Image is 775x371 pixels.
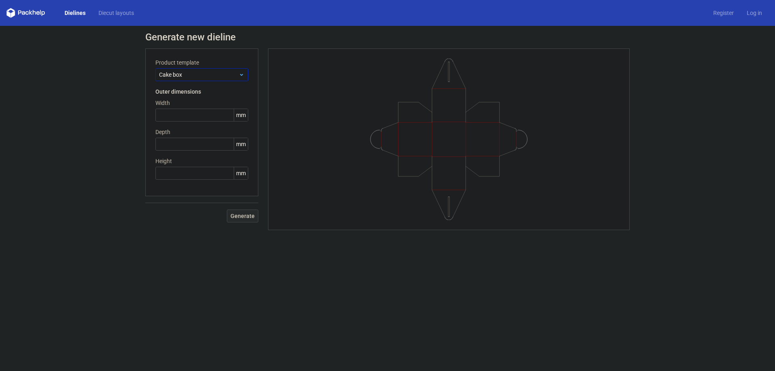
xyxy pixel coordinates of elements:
[155,157,248,165] label: Height
[155,88,248,96] h3: Outer dimensions
[92,9,140,17] a: Diecut layouts
[155,128,248,136] label: Depth
[155,59,248,67] label: Product template
[234,109,248,121] span: mm
[58,9,92,17] a: Dielines
[145,32,630,42] h1: Generate new dieline
[155,99,248,107] label: Width
[159,71,239,79] span: Cake box
[234,167,248,179] span: mm
[234,138,248,150] span: mm
[740,9,769,17] a: Log in
[707,9,740,17] a: Register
